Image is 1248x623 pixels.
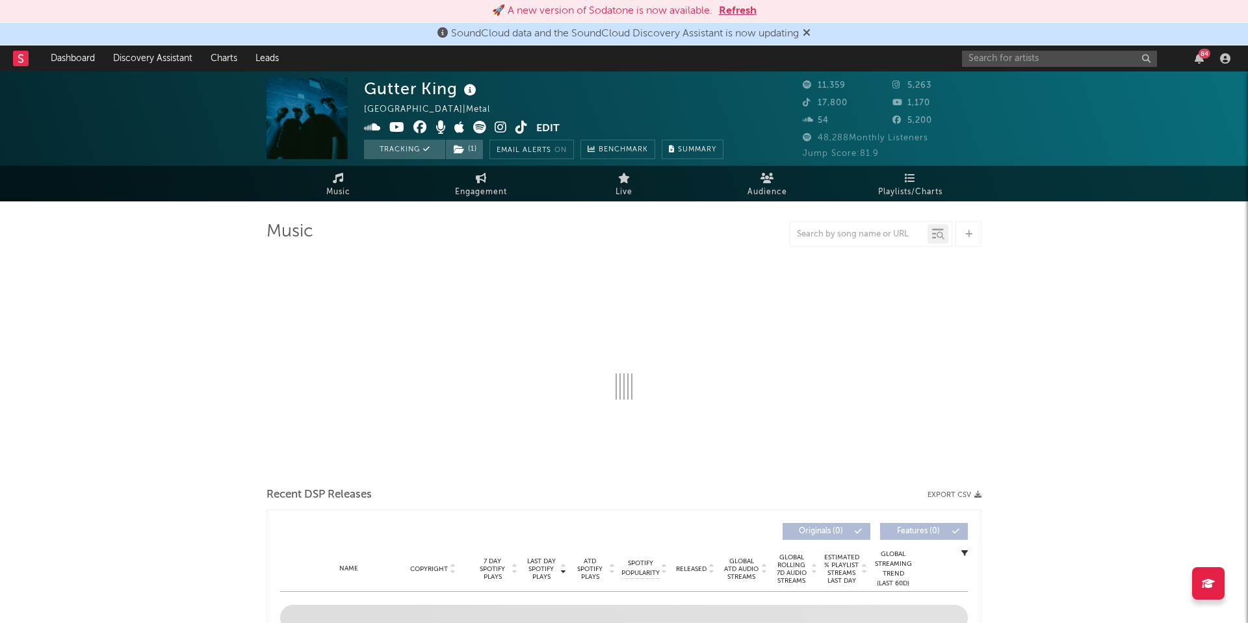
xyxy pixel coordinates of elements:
[42,45,104,71] a: Dashboard
[552,166,695,201] a: Live
[409,166,552,201] a: Engagement
[266,487,372,503] span: Recent DSP Releases
[326,184,350,200] span: Music
[580,140,655,159] a: Benchmark
[803,29,811,39] span: Dismiss
[678,146,716,153] span: Summary
[364,102,505,118] div: [GEOGRAPHIC_DATA] | Metal
[874,550,913,589] div: Global Streaming Trend (Last 60D)
[364,140,445,159] button: Tracking
[573,557,607,581] span: ATD Spotify Plays
[524,557,558,581] span: Last Day Spotify Plays
[747,184,787,200] span: Audience
[803,149,879,158] span: Jump Score: 81.9
[445,140,484,159] span: ( 1 )
[621,559,660,578] span: Spotify Popularity
[201,45,246,71] a: Charts
[892,99,930,107] span: 1,170
[695,166,838,201] a: Audience
[364,78,480,99] div: Gutter King
[599,142,648,158] span: Benchmark
[773,553,809,585] span: Global Rolling 7D Audio Streams
[803,81,846,90] span: 11,359
[246,45,288,71] a: Leads
[803,99,848,107] span: 17,800
[889,528,948,535] span: Features ( 0 )
[446,140,483,159] button: (1)
[536,121,560,137] button: Edit
[266,166,409,201] a: Music
[962,51,1157,67] input: Search for artists
[489,140,574,159] button: Email AlertsOn
[492,3,712,19] div: 🚀 A new version of Sodatone is now available.
[554,147,567,154] em: On
[1199,49,1210,58] div: 84
[838,166,981,201] a: Playlists/Charts
[791,528,851,535] span: Originals ( 0 )
[880,523,968,540] button: Features(0)
[790,229,928,240] input: Search by song name or URL
[892,116,932,125] span: 5,200
[892,81,931,90] span: 5,263
[410,565,448,573] span: Copyright
[1195,53,1204,64] button: 84
[803,134,928,142] span: 48,288 Monthly Listeners
[475,557,510,581] span: 7 Day Spotify Plays
[719,3,757,19] button: Refresh
[676,565,707,573] span: Released
[451,29,799,39] span: SoundCloud data and the SoundCloud Discovery Assistant is now updating
[928,491,981,499] button: Export CSV
[783,523,870,540] button: Originals(0)
[104,45,201,71] a: Discovery Assistant
[878,184,942,200] span: Playlists/Charts
[455,184,507,200] span: Engagement
[824,553,859,585] span: Estimated % Playlist Streams Last Day
[723,557,759,581] span: Global ATD Audio Streams
[306,564,391,574] div: Name
[803,116,829,125] span: 54
[616,184,632,200] span: Live
[662,140,723,159] button: Summary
